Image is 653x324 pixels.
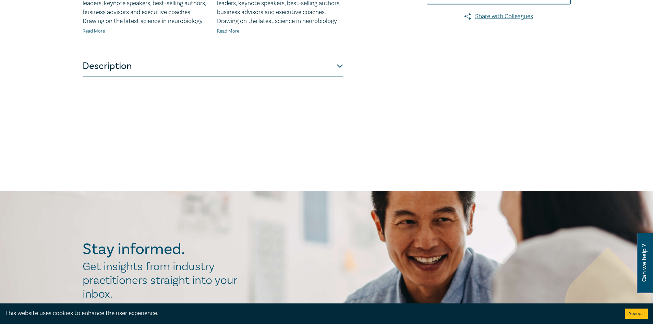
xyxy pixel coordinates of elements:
span: Can we help ? [641,237,648,289]
a: Share with Colleagues [427,12,571,21]
h2: Get insights from industry practitioners straight into your inbox. [83,260,244,301]
a: Read More [83,28,105,34]
button: Accept cookies [625,309,648,319]
div: This website uses cookies to enhance the user experience. [5,309,615,318]
h2: Stay informed. [83,240,244,258]
a: Read More [217,28,239,34]
button: Description [83,56,343,76]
